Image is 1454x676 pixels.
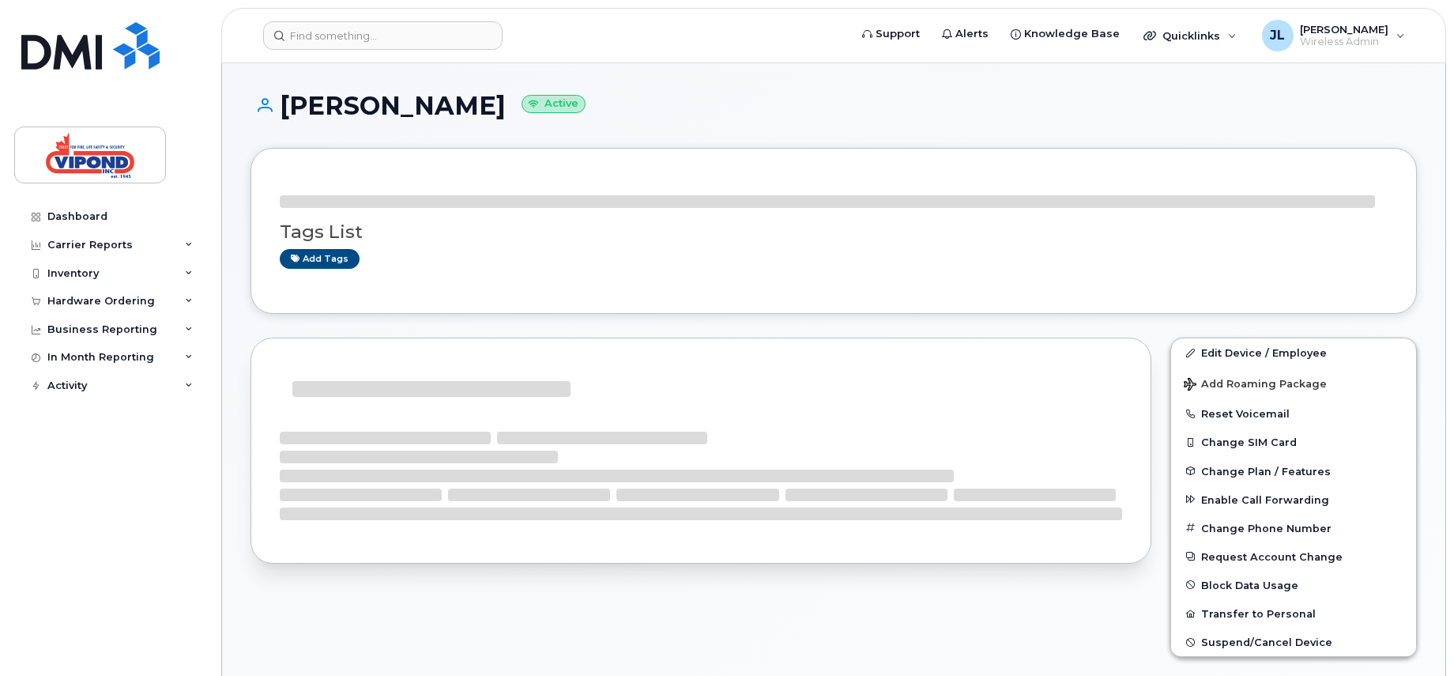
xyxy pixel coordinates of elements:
[1171,457,1416,485] button: Change Plan / Features
[1171,599,1416,628] button: Transfer to Personal
[1171,399,1416,428] button: Reset Voicemail
[1171,367,1416,399] button: Add Roaming Package
[1171,571,1416,599] button: Block Data Usage
[1171,338,1416,367] a: Edit Device / Employee
[250,92,1417,119] h1: [PERSON_NAME]
[1171,628,1416,656] button: Suspend/Cancel Device
[1171,485,1416,514] button: Enable Call Forwarding
[1171,514,1416,542] button: Change Phone Number
[280,222,1388,242] h3: Tags List
[1184,378,1327,393] span: Add Roaming Package
[1201,493,1329,505] span: Enable Call Forwarding
[522,95,586,113] small: Active
[1171,542,1416,571] button: Request Account Change
[280,249,360,269] a: Add tags
[1201,636,1332,648] span: Suspend/Cancel Device
[1171,428,1416,456] button: Change SIM Card
[1201,465,1331,477] span: Change Plan / Features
